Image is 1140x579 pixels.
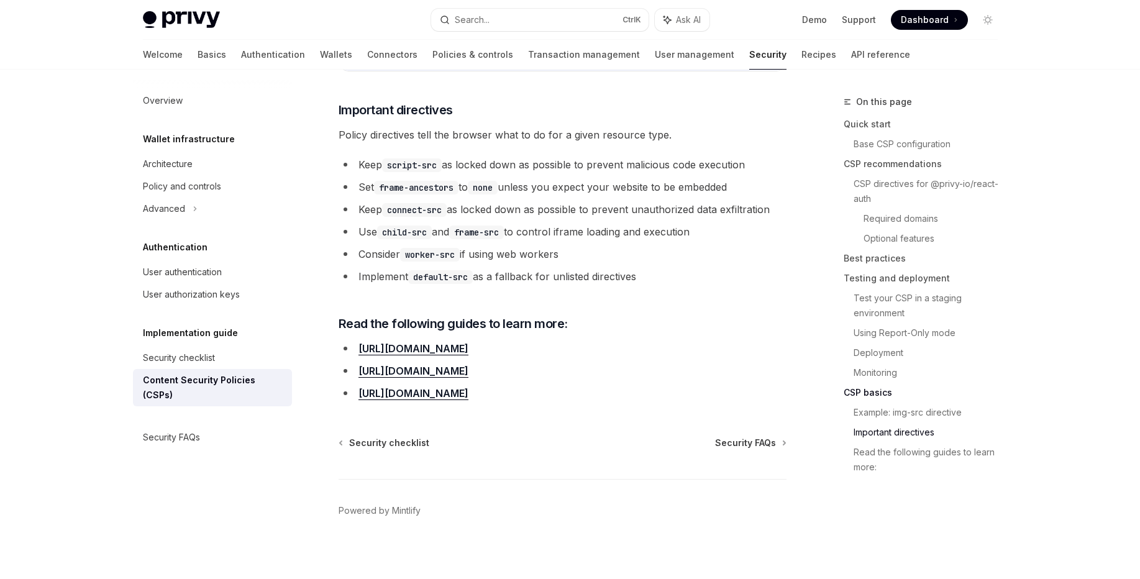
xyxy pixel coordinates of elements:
[801,40,836,70] a: Recipes
[143,157,193,171] div: Architecture
[854,442,1008,477] a: Read the following guides to learn more:
[382,158,442,172] code: script-src
[358,342,468,355] a: [URL][DOMAIN_NAME]
[802,14,827,26] a: Demo
[901,14,949,26] span: Dashboard
[749,40,787,70] a: Security
[844,154,1008,174] a: CSP recommendations
[339,268,787,285] li: Implement as a fallback for unlisted directives
[143,265,222,280] div: User authentication
[455,12,490,27] div: Search...
[133,89,292,112] a: Overview
[844,383,1008,403] a: CSP basics
[431,9,649,31] button: Search...CtrlK
[842,14,876,26] a: Support
[864,229,1008,248] a: Optional features
[854,288,1008,323] a: Test your CSP in a staging environment
[891,10,968,30] a: Dashboard
[655,9,709,31] button: Ask AI
[715,437,785,449] a: Security FAQs
[339,178,787,196] li: Set to unless you expect your website to be embedded
[676,14,701,26] span: Ask AI
[349,437,429,449] span: Security checklist
[133,369,292,406] a: Content Security Policies (CSPs)
[408,270,473,284] code: default-src
[864,209,1008,229] a: Required domains
[854,343,1008,363] a: Deployment
[978,10,998,30] button: Toggle dark mode
[844,114,1008,134] a: Quick start
[339,504,421,517] a: Powered by Mintlify
[449,226,504,239] code: frame-src
[143,201,185,216] div: Advanced
[854,422,1008,442] a: Important directives
[133,261,292,283] a: User authentication
[856,94,912,109] span: On this page
[133,175,292,198] a: Policy and controls
[143,350,215,365] div: Security checklist
[143,93,183,108] div: Overview
[382,203,447,217] code: connect-src
[143,430,200,445] div: Security FAQs
[143,287,240,302] div: User authorization keys
[143,373,285,403] div: Content Security Policies (CSPs)
[143,40,183,70] a: Welcome
[339,156,787,173] li: Keep as locked down as possible to prevent malicious code execution
[468,181,498,194] code: none
[143,132,235,147] h5: Wallet infrastructure
[432,40,513,70] a: Policies & controls
[851,40,910,70] a: API reference
[133,347,292,369] a: Security checklist
[339,315,568,332] span: Read the following guides to learn more:
[528,40,640,70] a: Transaction management
[715,437,776,449] span: Security FAQs
[374,181,458,194] code: frame-ancestors
[854,323,1008,343] a: Using Report-Only mode
[655,40,734,70] a: User management
[133,426,292,449] a: Security FAQs
[143,179,221,194] div: Policy and controls
[143,240,207,255] h5: Authentication
[241,40,305,70] a: Authentication
[367,40,417,70] a: Connectors
[854,134,1008,154] a: Base CSP configuration
[844,248,1008,268] a: Best practices
[320,40,352,70] a: Wallets
[400,248,460,262] code: worker-src
[340,437,429,449] a: Security checklist
[844,268,1008,288] a: Testing and deployment
[854,403,1008,422] a: Example: img-src directive
[339,101,453,119] span: Important directives
[198,40,226,70] a: Basics
[339,245,787,263] li: Consider if using web workers
[358,387,468,400] a: [URL][DOMAIN_NAME]
[854,363,1008,383] a: Monitoring
[133,283,292,306] a: User authorization keys
[143,11,220,29] img: light logo
[358,365,468,378] a: [URL][DOMAIN_NAME]
[339,126,787,144] span: Policy directives tell the browser what to do for a given resource type.
[133,153,292,175] a: Architecture
[339,201,787,218] li: Keep as locked down as possible to prevent unauthorized data exfiltration
[377,226,432,239] code: child-src
[339,223,787,240] li: Use and to control iframe loading and execution
[622,15,641,25] span: Ctrl K
[854,174,1008,209] a: CSP directives for @privy-io/react-auth
[143,326,238,340] h5: Implementation guide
